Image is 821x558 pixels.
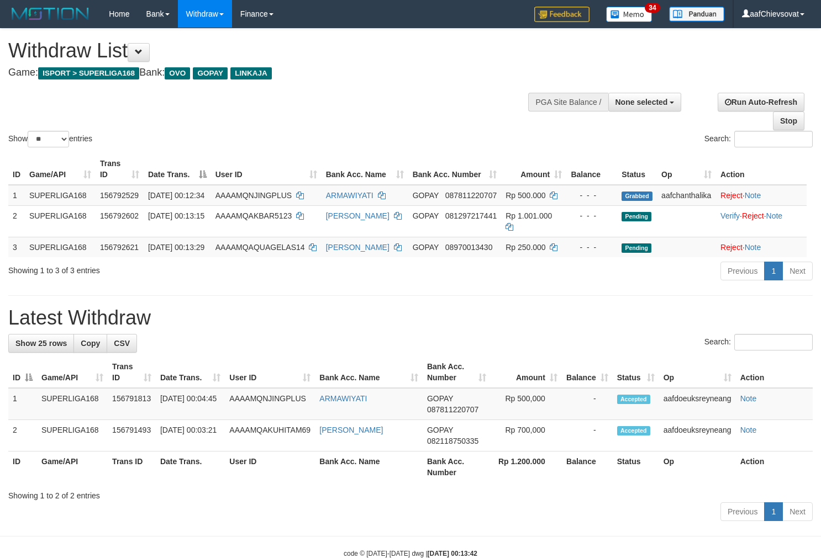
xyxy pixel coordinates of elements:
[8,237,25,257] td: 3
[427,405,478,414] span: Copy 087811220707 to clipboard
[657,153,716,185] th: Op: activate to sort column ascending
[562,357,613,388] th: Balance: activate to sort column ascending
[445,243,493,252] span: Copy 08970013430 to clipboard
[108,388,156,420] td: 156791813
[571,190,613,201] div: - - -
[736,357,813,388] th: Action
[315,451,423,483] th: Bank Acc. Name
[716,153,807,185] th: Action
[734,131,813,147] input: Search:
[745,191,761,200] a: Note
[193,67,228,79] span: GOPAY
[659,357,736,388] th: Op: activate to sort column ascending
[28,131,69,147] select: Showentries
[716,237,807,257] td: ·
[37,420,108,451] td: SUPERLIGA168
[25,153,96,185] th: Game/API: activate to sort column ascending
[8,357,37,388] th: ID: activate to sort column descending
[215,211,292,220] span: AAAAMQAKBAR5123
[144,153,211,185] th: Date Trans.: activate to sort column descending
[622,212,651,221] span: Pending
[413,243,439,252] span: GOPAY
[742,211,764,220] a: Reject
[562,388,613,420] td: -
[445,211,497,220] span: Copy 081297217441 to clipboard
[319,394,367,403] a: ARMAWIYATI
[100,191,139,200] span: 156792529
[506,191,545,200] span: Rp 500.000
[108,357,156,388] th: Trans ID: activate to sort column ascending
[613,357,659,388] th: Status: activate to sort column ascending
[225,420,315,451] td: AAAAMQAKUHITAM69
[501,153,566,185] th: Amount: activate to sort column ascending
[100,243,139,252] span: 156792621
[423,357,491,388] th: Bank Acc. Number: activate to sort column ascending
[148,243,204,252] span: [DATE] 00:13:29
[506,211,552,220] span: Rp 1.001.000
[716,205,807,237] td: · ·
[613,451,659,483] th: Status
[528,93,608,111] div: PGA Site Balance /
[8,420,37,451] td: 2
[720,502,765,521] a: Previous
[148,211,204,220] span: [DATE] 00:13:15
[562,451,613,483] th: Balance
[491,357,562,388] th: Amount: activate to sort column ascending
[165,67,190,79] span: OVO
[413,191,439,200] span: GOPAY
[114,339,130,348] span: CSV
[669,7,724,22] img: panduan.png
[326,191,373,200] a: ARMAWIYATI
[659,420,736,451] td: aafdoeuksreyneang
[73,334,107,353] a: Copy
[506,243,545,252] span: Rp 250.000
[8,205,25,237] td: 2
[225,388,315,420] td: AAAAMQNJINGPLUS
[766,211,783,220] a: Note
[773,111,804,130] a: Stop
[107,334,137,353] a: CSV
[720,243,743,252] a: Reject
[617,426,650,435] span: Accepted
[718,93,804,111] a: Run Auto-Refresh
[659,451,736,483] th: Op
[617,395,650,404] span: Accepted
[782,502,813,521] a: Next
[720,262,765,280] a: Previous
[8,131,92,147] label: Show entries
[8,185,25,206] td: 1
[491,388,562,420] td: Rp 500,000
[156,357,225,388] th: Date Trans.: activate to sort column ascending
[571,242,613,253] div: - - -
[322,153,408,185] th: Bank Acc. Name: activate to sort column ascending
[156,388,225,420] td: [DATE] 00:04:45
[720,211,740,220] a: Verify
[491,420,562,451] td: Rp 700,000
[100,211,139,220] span: 156792602
[225,357,315,388] th: User ID: activate to sort column ascending
[704,131,813,147] label: Search:
[8,334,74,353] a: Show 25 rows
[534,7,590,22] img: Feedback.jpg
[562,420,613,451] td: -
[8,451,37,483] th: ID
[413,211,439,220] span: GOPAY
[782,262,813,280] a: Next
[8,67,536,78] h4: Game: Bank:
[326,211,390,220] a: [PERSON_NAME]
[230,67,272,79] span: LINKAJA
[37,388,108,420] td: SUPERLIGA168
[622,243,651,253] span: Pending
[659,388,736,420] td: aafdoeuksreyneang
[736,451,813,483] th: Action
[740,394,757,403] a: Note
[25,185,96,206] td: SUPERLIGA168
[720,191,743,200] a: Reject
[615,98,668,107] span: None selected
[704,334,813,350] label: Search:
[25,237,96,257] td: SUPERLIGA168
[326,243,390,252] a: [PERSON_NAME]
[215,243,305,252] span: AAAAMQAQUAGELAS14
[606,7,652,22] img: Button%20Memo.svg
[427,437,478,445] span: Copy 082118750335 to clipboard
